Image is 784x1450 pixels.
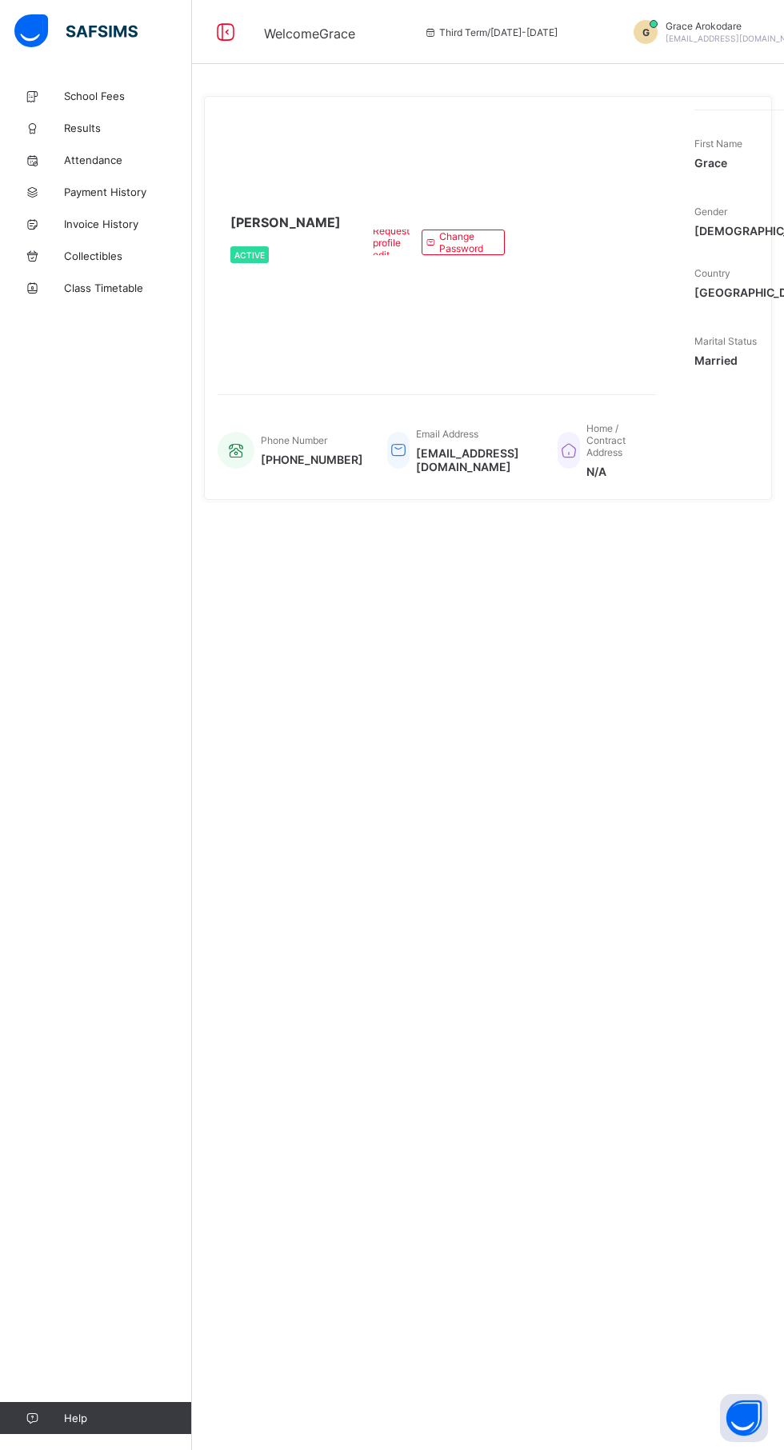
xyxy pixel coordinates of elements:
[234,250,265,260] span: Active
[64,122,192,134] span: Results
[416,428,478,440] span: Email Address
[373,225,410,261] span: Request profile edit
[586,422,626,458] span: Home / Contract Address
[261,434,327,446] span: Phone Number
[261,453,363,466] span: [PHONE_NUMBER]
[64,154,192,166] span: Attendance
[64,90,192,102] span: School Fees
[14,14,138,48] img: safsims
[423,26,558,38] span: session/term information
[64,250,192,262] span: Collectibles
[64,1412,191,1424] span: Help
[694,267,730,279] span: Country
[64,218,192,230] span: Invoice History
[720,1394,768,1442] button: Open asap
[230,214,341,230] span: [PERSON_NAME]
[694,138,742,150] span: First Name
[64,186,192,198] span: Payment History
[694,206,727,218] span: Gender
[642,26,650,38] span: G
[416,446,534,473] span: [EMAIL_ADDRESS][DOMAIN_NAME]
[694,335,757,347] span: Marital Status
[586,465,640,478] span: N/A
[439,230,492,254] span: Change Password
[264,26,355,42] span: Welcome Grace
[64,282,192,294] span: Class Timetable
